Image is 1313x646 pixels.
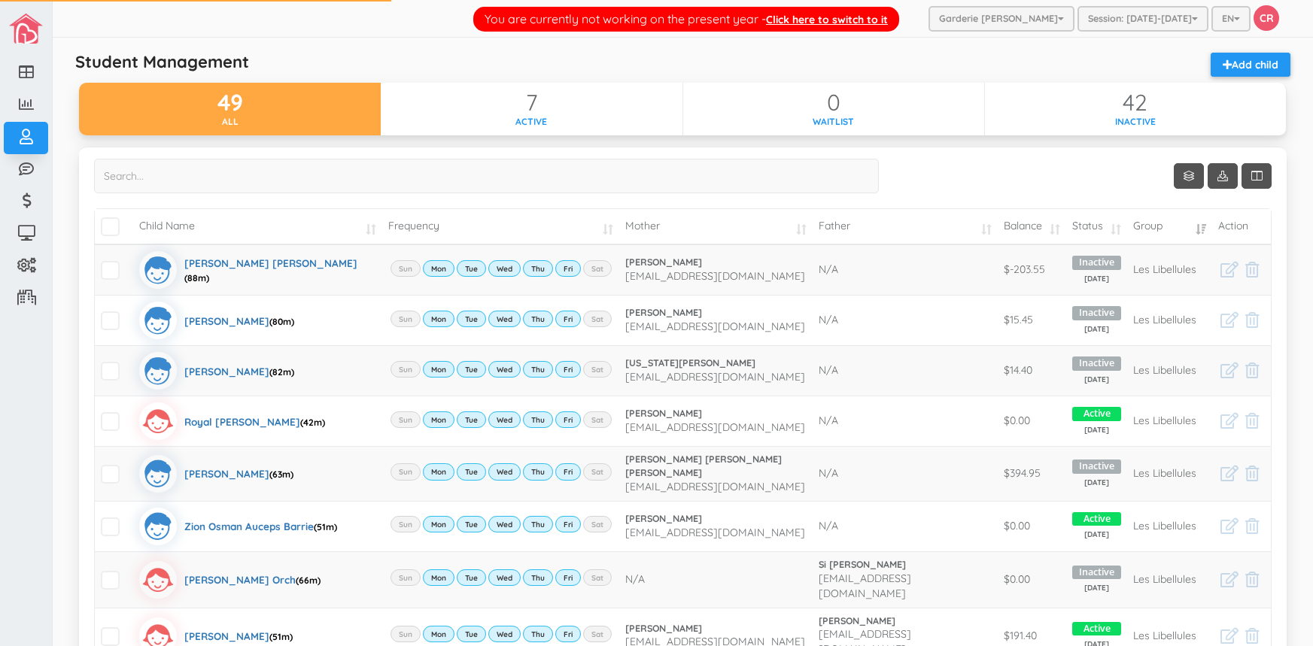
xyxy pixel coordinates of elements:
label: Sun [391,516,421,532]
a: [PERSON_NAME](63m) [139,455,293,493]
td: Les Libellules [1127,295,1213,345]
span: (82m) [269,366,294,378]
label: Wed [488,411,521,428]
td: N/A [813,446,997,501]
label: Mon [423,463,454,480]
label: Wed [488,569,521,586]
span: [DATE] [1072,478,1120,488]
label: Wed [488,260,521,277]
div: Zion Osman Auceps Barrie [184,508,337,545]
label: Sun [391,463,421,480]
label: Fri [555,516,581,532]
div: [PERSON_NAME] Orch [184,561,321,599]
label: Thu [523,260,553,277]
a: [PERSON_NAME] [PERSON_NAME] [PERSON_NAME] [625,453,807,480]
label: Fri [555,260,581,277]
label: Mon [423,626,454,642]
label: Sat [583,311,612,327]
td: Mother: activate to sort column ascending [619,209,813,244]
div: 42 [985,90,1286,115]
label: Fri [555,311,581,327]
span: Inactive [1072,356,1120,371]
span: [EMAIL_ADDRESS][DOMAIN_NAME] [625,269,805,283]
div: Royal [PERSON_NAME] [184,402,325,440]
td: Status: activate to sort column ascending [1066,209,1126,244]
td: $15.45 [998,295,1067,345]
td: Frequency: activate to sort column ascending [382,209,619,244]
a: [PERSON_NAME] [625,622,807,635]
td: $-203.55 [998,244,1067,295]
label: Sun [391,411,421,428]
div: waitlist [683,115,984,128]
label: Sat [583,361,612,378]
td: Les Libellules [1127,446,1213,501]
td: N/A [813,501,997,551]
label: Tue [457,569,486,586]
div: 7 [381,90,682,115]
span: Active [1072,407,1120,421]
label: Tue [457,260,486,277]
a: [US_STATE][PERSON_NAME] [625,356,807,370]
td: $0.00 [998,396,1067,446]
label: Sun [391,569,421,586]
span: [EMAIL_ADDRESS][DOMAIN_NAME] [625,320,805,333]
span: [DATE] [1072,529,1120,540]
img: boyicon.svg [139,251,177,289]
span: [EMAIL_ADDRESS][DOMAIN_NAME] [625,480,805,493]
a: Zion Osman Auceps Barrie(51m) [139,508,337,545]
td: N/A [619,551,813,608]
td: Father: activate to sort column ascending [813,209,997,244]
span: Active [1072,512,1120,526]
label: Mon [423,411,454,428]
h5: Student Management [75,53,249,71]
label: Thu [523,361,553,378]
label: Thu [523,311,553,327]
td: Les Libellules [1127,244,1213,295]
span: Inactive [1072,459,1120,474]
label: Mon [423,260,454,277]
td: Child Name: activate to sort column ascending [133,209,382,244]
td: Les Libellules [1127,551,1213,608]
label: Sat [583,626,612,642]
label: Sun [391,626,421,642]
label: Tue [457,311,486,327]
span: [EMAIL_ADDRESS][DOMAIN_NAME] [625,526,805,539]
div: 49 [79,90,381,115]
td: Les Libellules [1127,345,1213,396]
td: $0.00 [998,551,1067,608]
label: Wed [488,463,521,480]
label: Wed [488,516,521,532]
td: $14.40 [998,345,1067,396]
div: active [381,115,682,128]
label: Tue [457,361,486,378]
td: Les Libellules [1127,396,1213,446]
a: [PERSON_NAME] [625,306,807,320]
img: boyicon.svg [139,508,177,545]
label: Thu [523,463,553,480]
label: Sun [391,311,421,327]
td: N/A [813,396,997,446]
label: Sun [391,361,421,378]
a: [PERSON_NAME] Orch(66m) [139,561,321,599]
a: Add child [1211,53,1290,77]
a: [PERSON_NAME](82m) [139,352,294,390]
a: Si [PERSON_NAME] [819,558,991,572]
label: Mon [423,569,454,586]
label: Fri [555,463,581,480]
a: Royal [PERSON_NAME](42m) [139,402,325,440]
label: Sat [583,463,612,480]
td: N/A [813,345,997,396]
span: (63m) [269,469,293,480]
label: Sun [391,260,421,277]
label: Tue [457,626,486,642]
label: Mon [423,516,454,532]
td: Group: activate to sort column ascending [1127,209,1213,244]
span: (80m) [269,316,294,327]
a: [PERSON_NAME] [819,614,991,628]
img: boyicon.svg [139,302,177,339]
div: all [79,115,381,128]
span: (51m) [314,521,337,532]
input: Search... [94,159,879,193]
label: Sat [583,569,612,586]
span: [DATE] [1072,274,1120,284]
